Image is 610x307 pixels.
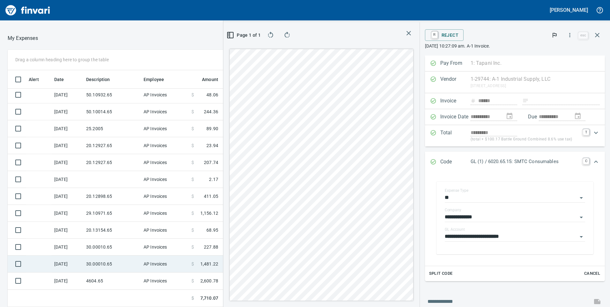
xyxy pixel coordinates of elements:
[206,142,218,149] span: 23.94
[425,29,464,41] button: RReject
[209,176,218,183] span: 2.17
[141,188,189,205] td: AP Invoices
[191,176,194,183] span: $
[445,208,461,212] label: Company
[582,269,602,279] button: Cancel
[52,205,84,222] td: [DATE]
[471,158,579,165] p: GL (1) / 6020.65.15: SMTC Consumables
[440,158,471,166] p: Code
[52,171,84,188] td: [DATE]
[228,29,260,41] button: Page 1 of 1
[200,278,218,284] span: 2,600.78
[52,137,84,154] td: [DATE]
[429,270,453,277] span: Split Code
[84,137,141,154] td: 20.12927.65
[204,193,218,199] span: 411.05
[84,239,141,256] td: 30.00010.65
[52,239,84,256] td: [DATE]
[191,210,194,216] span: $
[52,86,84,103] td: [DATE]
[141,222,189,239] td: AP Invoices
[200,295,218,302] span: 7,710.07
[84,205,141,222] td: 29.10971.65
[141,137,189,154] td: AP Invoices
[577,213,586,222] button: Open
[84,86,141,103] td: 50.10932.65
[583,158,589,164] a: C
[84,256,141,273] td: 30.00010.65
[578,32,588,39] a: esc
[206,125,218,132] span: 89.90
[52,154,84,171] td: [DATE]
[141,205,189,222] td: AP Invoices
[584,270,601,277] span: Cancel
[141,273,189,289] td: AP Invoices
[425,125,605,146] div: Expand
[141,239,189,256] td: AP Invoices
[141,103,189,120] td: AP Invoices
[231,31,258,39] span: Page 1 of 1
[577,232,586,241] button: Open
[577,27,605,43] span: Close invoice
[84,222,141,239] td: 20.13154.65
[440,129,471,143] p: Total
[548,5,590,15] button: [PERSON_NAME]
[204,244,218,250] span: 227.88
[430,30,458,41] span: Reject
[141,256,189,273] td: AP Invoices
[432,31,438,38] a: R
[54,76,64,83] span: Date
[141,120,189,137] td: AP Invoices
[144,76,164,83] span: Employee
[428,269,454,279] button: Split Code
[84,154,141,171] td: 20.12927.65
[425,152,605,173] div: Expand
[86,76,118,83] span: Description
[445,228,465,231] label: GL Account
[4,3,52,18] img: Finvari
[52,120,84,137] td: [DATE]
[200,261,218,267] span: 1,481.22
[200,210,218,216] span: 1,156.12
[563,28,577,42] button: More
[29,76,47,83] span: Alert
[84,103,141,120] td: 50.10014.65
[52,256,84,273] td: [DATE]
[206,92,218,98] span: 48.06
[191,125,194,132] span: $
[84,120,141,137] td: 25.2005
[191,261,194,267] span: $
[204,159,218,166] span: 207.74
[29,76,39,83] span: Alert
[15,56,109,63] p: Drag a column heading here to group the table
[202,76,218,83] span: Amount
[8,34,38,42] nav: breadcrumb
[141,154,189,171] td: AP Invoices
[583,129,589,135] a: T
[191,244,194,250] span: $
[191,159,194,166] span: $
[577,193,586,202] button: Open
[86,76,110,83] span: Description
[425,43,605,49] p: [DATE] 10:27:09 am. A-1 Invoice.
[52,103,84,120] td: [DATE]
[191,193,194,199] span: $
[191,109,194,115] span: $
[191,227,194,233] span: $
[141,171,189,188] td: AP Invoices
[425,173,605,281] div: Expand
[8,34,38,42] p: My Expenses
[204,109,218,115] span: 244.36
[52,273,84,289] td: [DATE]
[191,92,194,98] span: $
[550,7,588,13] h5: [PERSON_NAME]
[445,189,468,192] label: Expense Type
[191,142,194,149] span: $
[84,188,141,205] td: 20.12898.65
[84,273,141,289] td: 4604.65
[144,76,172,83] span: Employee
[141,86,189,103] td: AP Invoices
[221,273,380,289] td: GL (1) / 6070.65.10: SMTC Rental
[194,76,218,83] span: Amount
